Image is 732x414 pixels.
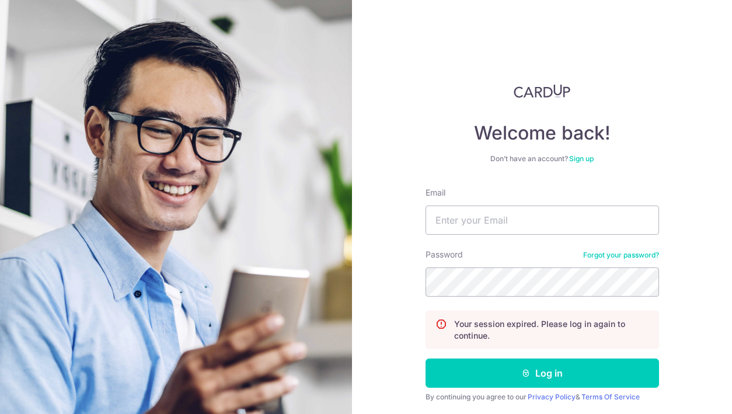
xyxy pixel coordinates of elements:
div: By continuing you agree to our & [426,392,659,402]
button: Log in [426,359,659,388]
label: Password [426,249,463,260]
a: Forgot your password? [583,251,659,260]
label: Email [426,187,445,199]
img: CardUp Logo [514,84,571,98]
a: Sign up [569,154,594,163]
a: Privacy Policy [528,392,576,401]
div: Don’t have an account? [426,154,659,163]
input: Enter your Email [426,206,659,235]
p: Your session expired. Please log in again to continue. [454,318,649,342]
a: Terms Of Service [581,392,640,401]
h4: Welcome back! [426,121,659,145]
